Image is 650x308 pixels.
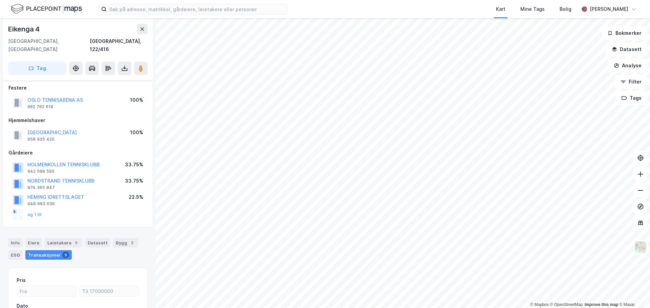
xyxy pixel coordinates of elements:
[27,201,55,207] div: 948 683 636
[17,286,76,296] input: Fra
[606,43,647,56] button: Datasett
[8,37,90,53] div: [GEOGRAPHIC_DATA], [GEOGRAPHIC_DATA]
[130,128,143,137] div: 100%
[8,116,147,124] div: Hjemmelshaver
[62,252,69,258] div: 5
[27,185,55,190] div: 974 365 847
[73,239,80,246] div: 5
[550,302,583,307] a: OpenStreetMap
[8,84,147,92] div: Festere
[80,286,139,296] input: Til 17000000
[27,104,53,110] div: 982 762 618
[616,276,650,308] iframe: Chat Widget
[45,238,82,247] div: Leietakere
[615,75,647,89] button: Filter
[8,24,41,34] div: Eikenga 4
[520,5,545,13] div: Mine Tags
[616,91,647,105] button: Tags
[113,238,138,247] div: Bygg
[90,37,148,53] div: [GEOGRAPHIC_DATA], 122/416
[129,193,143,201] div: 22.5%
[130,96,143,104] div: 100%
[27,169,55,174] div: 942 599 595
[8,238,22,247] div: Info
[602,26,647,40] button: Bokmerker
[125,177,143,185] div: 33.75%
[530,302,549,307] a: Mapbox
[590,5,628,13] div: [PERSON_NAME]
[560,5,571,13] div: Bolig
[17,276,26,284] div: Pris
[85,238,110,247] div: Datasett
[496,5,505,13] div: Kart
[608,59,647,72] button: Analyse
[25,250,72,260] div: Transaksjoner
[634,241,647,254] img: Z
[27,137,55,142] div: 958 935 420
[8,250,23,260] div: ESG
[125,161,143,169] div: 33.75%
[107,4,287,14] input: Søk på adresse, matrikkel, gårdeiere, leietakere eller personer
[129,239,135,246] div: 2
[8,149,147,157] div: Gårdeiere
[8,62,66,75] button: Tag
[25,238,42,247] div: Eiere
[11,3,82,15] img: logo.f888ab2527a4732fd821a326f86c7f29.svg
[585,302,618,307] a: Improve this map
